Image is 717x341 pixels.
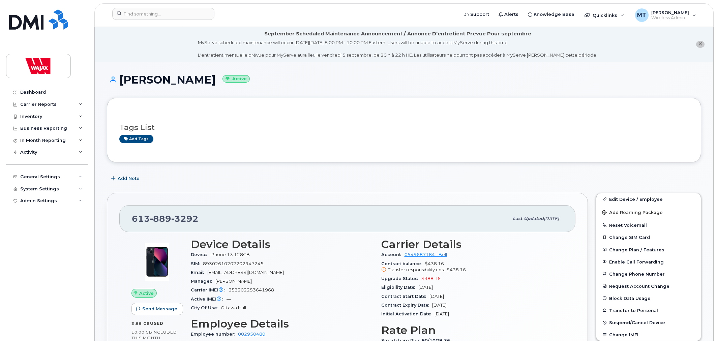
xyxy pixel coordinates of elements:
[119,135,153,143] a: Add tags
[696,41,705,48] button: close notification
[429,294,444,299] span: [DATE]
[191,279,215,284] span: Manager
[137,242,177,282] img: image20231002-3703462-1ig824h.jpeg
[596,205,701,219] button: Add Roaming Package
[131,330,177,341] span: included this month
[221,305,246,310] span: Ottawa Hull
[609,259,664,264] span: Enable Call Forwarding
[596,256,701,268] button: Enable Call Forwarding
[596,193,701,205] a: Edit Device / Employee
[264,30,531,37] div: September Scheduled Maintenance Announcement / Annonce D'entretient Prévue Pour septembre
[191,238,373,250] h3: Device Details
[142,306,177,312] span: Send Message
[381,261,564,273] span: $438.16
[191,287,229,292] span: Carrier IMEI
[435,311,449,316] span: [DATE]
[210,252,250,257] span: iPhone 13 128GB
[596,244,701,256] button: Change Plan / Features
[131,330,152,335] span: 10.00 GB
[596,268,701,280] button: Change Phone Number
[139,290,154,297] span: Active
[191,332,238,337] span: Employee number
[421,276,441,281] span: $388.16
[132,214,199,224] span: 613
[432,303,447,308] span: [DATE]
[388,267,445,272] span: Transfer responsibility cost
[381,261,425,266] span: Contract balance
[198,39,597,58] div: MyServe scheduled maintenance will occur [DATE][DATE] 8:00 PM - 10:00 PM Eastern. Users will be u...
[238,332,265,337] a: 002950480
[596,316,701,329] button: Suspend/Cancel Device
[609,320,665,325] span: Suspend/Cancel Device
[191,270,207,275] span: Email
[596,292,701,304] button: Block Data Usage
[381,311,435,316] span: Initial Activation Date
[131,303,183,315] button: Send Message
[118,175,140,182] span: Add Note
[381,276,421,281] span: Upgrade Status
[191,305,221,310] span: City Of Use
[381,294,429,299] span: Contract Start Date
[207,270,284,275] span: [EMAIL_ADDRESS][DOMAIN_NAME]
[596,231,701,243] button: Change SIM Card
[131,321,150,326] span: 3.88 GB
[596,304,701,316] button: Transfer to Personal
[150,321,163,326] span: used
[107,173,145,185] button: Add Note
[191,297,227,302] span: Active IMEI
[119,123,689,132] h3: Tags List
[191,261,203,266] span: SIM
[191,318,373,330] h3: Employee Details
[222,75,250,83] small: Active
[596,329,701,341] button: Change IMEI
[381,252,405,257] span: Account
[544,216,559,221] span: [DATE]
[107,74,701,86] h1: [PERSON_NAME]
[381,238,564,250] h3: Carrier Details
[381,285,418,290] span: Eligibility Date
[150,214,171,224] span: 889
[596,280,701,292] button: Request Account Change
[215,279,252,284] span: [PERSON_NAME]
[171,214,199,224] span: 3292
[602,210,663,216] span: Add Roaming Package
[191,252,210,257] span: Device
[381,324,564,336] h3: Rate Plan
[405,252,447,257] a: 0549687184 - Bell
[203,261,264,266] span: 89302610207202947245
[381,303,432,308] span: Contract Expiry Date
[447,267,466,272] span: $438.16
[229,287,274,292] span: 353202253641968
[609,247,664,252] span: Change Plan / Features
[418,285,433,290] span: [DATE]
[513,216,544,221] span: Last updated
[227,297,231,302] span: —
[596,219,701,231] button: Reset Voicemail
